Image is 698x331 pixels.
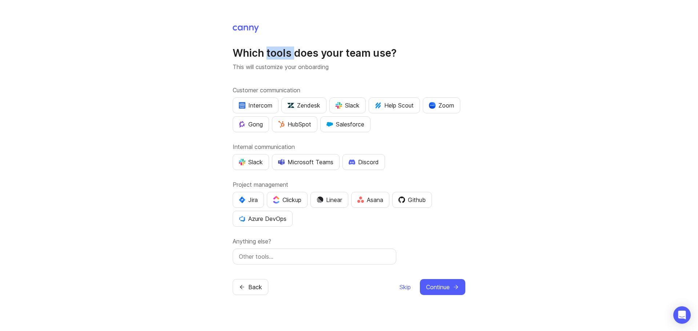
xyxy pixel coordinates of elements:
img: eRR1duPH6fQxdnSV9IruPjCimau6md0HxlPR81SIPROHX1VjYjAN9a41AAAAAElFTkSuQmCC [239,102,245,109]
img: Rf5nOJ4Qh9Y9HAAAAAElFTkSuQmCC [357,197,364,203]
div: Asana [357,195,383,204]
img: GKxMRLiRsgdWqxrdBeWfGK5kaZ2alx1WifDSa2kSTsK6wyJURKhUuPoQRYzjholVGzT2A2owx2gHwZoyZHHCYJ8YNOAZj3DSg... [326,121,333,128]
img: svg+xml;base64,PHN2ZyB4bWxucz0iaHR0cDovL3d3dy53My5vcmcvMjAwMC9zdmciIHZpZXdCb3g9IjAgMCA0MC4zNDMgND... [239,197,245,203]
div: Discord [349,158,379,166]
label: Anything else? [233,237,465,246]
img: 0D3hMmx1Qy4j6AAAAAElFTkSuQmCC [398,197,405,203]
button: Slack [233,154,269,170]
button: Linear [310,192,348,208]
img: +iLplPsjzba05dttzK064pds+5E5wZnCVbuGoLvBrYdmEPrXTzGo7zG60bLEREEjvOjaG9Saez5xsOEAbxBwOP6dkea84XY9O... [349,159,355,164]
button: Help Scout [369,97,420,113]
button: Back [233,279,268,295]
button: Slack [329,97,366,113]
div: Slack [239,158,263,166]
button: Zendesk [281,97,326,113]
label: Project management [233,180,465,189]
input: Other tools… [239,252,390,261]
label: Customer communication [233,86,465,94]
label: Internal communication [233,142,465,151]
button: Clickup [267,192,308,208]
button: Azure DevOps [233,211,293,227]
span: Skip [400,283,411,291]
img: Canny Home [233,25,259,33]
button: Intercom [233,97,278,113]
div: Intercom [239,101,272,110]
h1: Which tools does your team use? [233,47,465,60]
img: xLHbn3khTPgAAAABJRU5ErkJggg== [429,102,436,109]
div: Azure DevOps [239,214,286,223]
button: Continue [420,279,465,295]
div: Jira [239,195,258,204]
button: HubSpot [272,116,317,132]
span: Continue [426,283,450,291]
button: Discord [342,154,385,170]
button: Jira [233,192,264,208]
button: Zoom [423,97,460,113]
div: Zoom [429,101,454,110]
div: Linear [317,195,342,204]
button: Asana [351,192,389,208]
div: Clickup [273,195,301,204]
img: YKcwp4sHBXAAAAAElFTkSuQmCC [239,215,245,222]
img: qKnp5cUisfhcFQGr1t296B61Fm0WkUVwBZaiVE4uNRmEGBFetJMz8xGrgPHqF1mLDIG816Xx6Jz26AFmkmT0yuOpRCAR7zRpG... [239,121,245,128]
p: This will customize your onboarding [233,62,465,71]
img: G+3M5qq2es1si5SaumCnMN47tP1CvAZneIVX5dcx+oz+ZLhv4kfP9DwAAAABJRU5ErkJggg== [278,121,285,128]
img: WIAAAAASUVORK5CYII= [336,102,342,109]
div: Salesforce [326,120,364,129]
div: Gong [239,120,263,129]
div: Slack [336,101,360,110]
img: j83v6vj1tgY2AAAAABJRU5ErkJggg== [273,196,280,203]
div: Zendesk [288,101,320,110]
button: Salesforce [320,116,370,132]
div: Github [398,195,426,204]
div: HubSpot [278,120,311,129]
div: Microsoft Teams [278,158,333,166]
button: Microsoft Teams [272,154,340,170]
div: Open Intercom Messenger [673,306,691,324]
div: Help Scout [375,101,414,110]
img: D0GypeOpROL5AAAAAElFTkSuQmCC [278,159,285,165]
span: Back [248,283,262,291]
img: WIAAAAASUVORK5CYII= [239,159,245,165]
img: Dm50RERGQWO2Ei1WzHVviWZlaLVriU9uRN6E+tIr91ebaDbMKKPDpFbssSuEG21dcGXkrKsuOVPwCeFJSFAIOxgiKgL2sFHRe... [317,197,323,203]
img: UniZRqrCPz6BHUWevMzgDJ1FW4xaGg2egd7Chm8uY0Al1hkDyjqDa8Lkk0kDEdqKkBok+T4wfoD0P0o6UMciQ8AAAAASUVORK... [288,102,294,109]
img: kV1LT1TqjqNHPtRK7+FoaplE1qRq1yqhg056Z8K5Oc6xxgIuf0oNQ9LelJqbcyPisAf0C9LDpX5UIuAAAAAElFTkSuQmCC [375,102,381,109]
button: Skip [399,279,411,295]
button: Gong [233,116,269,132]
button: Github [392,192,432,208]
